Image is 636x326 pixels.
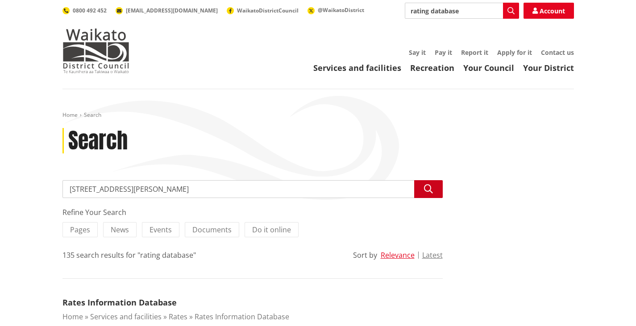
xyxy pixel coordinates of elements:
[62,111,78,119] a: Home
[150,225,172,235] span: Events
[62,207,443,218] div: Refine Your Search
[523,62,574,73] a: Your District
[308,6,364,14] a: @WaikatoDistrict
[252,225,291,235] span: Do it online
[195,312,289,322] a: Rates Information Database
[73,7,107,14] span: 0800 492 452
[524,3,574,19] a: Account
[410,62,454,73] a: Recreation
[409,48,426,57] a: Say it
[116,7,218,14] a: [EMAIL_ADDRESS][DOMAIN_NAME]
[62,7,107,14] a: 0800 492 452
[435,48,452,57] a: Pay it
[90,312,162,322] a: Services and facilities
[62,111,574,119] nav: breadcrumb
[595,289,627,321] iframe: Messenger Launcher
[313,62,401,73] a: Services and facilities
[497,48,532,57] a: Apply for it
[68,128,128,154] h1: Search
[227,7,299,14] a: WaikatoDistrictCouncil
[84,111,101,119] span: Search
[62,297,177,308] a: Rates Information Database
[405,3,519,19] input: Search input
[62,29,129,73] img: Waikato District Council - Te Kaunihera aa Takiwaa o Waikato
[62,250,196,260] div: 135 search results for "rating database"
[169,312,187,322] a: Rates
[353,250,377,260] div: Sort by
[70,225,90,235] span: Pages
[422,251,443,259] button: Latest
[192,225,232,235] span: Documents
[463,62,514,73] a: Your Council
[62,312,83,322] a: Home
[461,48,488,57] a: Report it
[62,180,443,198] input: Search input
[541,48,574,57] a: Contact us
[111,225,129,235] span: News
[237,7,299,14] span: WaikatoDistrictCouncil
[126,7,218,14] span: [EMAIL_ADDRESS][DOMAIN_NAME]
[381,251,415,259] button: Relevance
[318,6,364,14] span: @WaikatoDistrict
